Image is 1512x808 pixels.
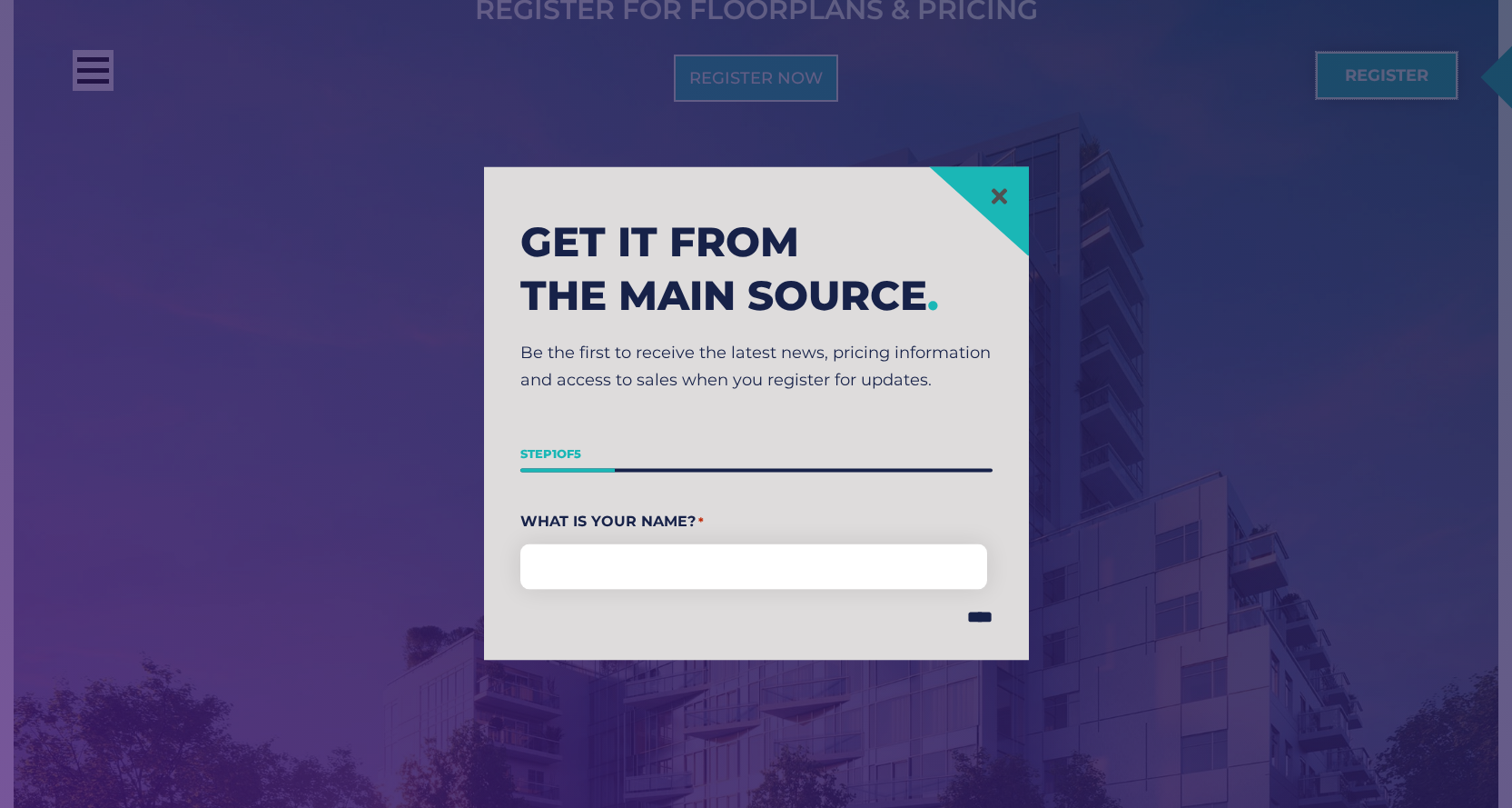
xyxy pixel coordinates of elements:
p: Be the first to receive the latest news, pricing information and access to sales when you registe... [520,341,993,394]
span: . [927,270,939,320]
h2: Get it from the main source [520,216,993,323]
legend: What Is Your Name? [520,508,993,536]
span: 5 [574,447,581,462]
p: Step of [520,442,993,469]
span: 1 [552,447,557,462]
